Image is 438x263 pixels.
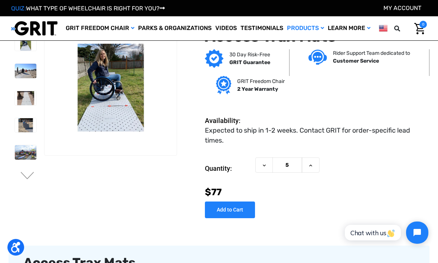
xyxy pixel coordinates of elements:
[405,21,409,36] input: Search
[11,21,58,36] img: GRIT All-Terrain Wheelchair and Mobility Equipment
[205,49,223,68] img: GRIT Guarantee
[15,91,36,105] img: Access Trax Mats
[205,187,222,197] span: $77
[308,50,327,65] img: Customer service
[409,21,427,36] a: Cart with 0 items
[205,157,252,180] label: Quantity:
[414,23,425,34] img: Cart
[20,172,35,181] button: Go to slide 2 of 6
[379,24,388,33] img: us.png
[285,16,326,40] a: Products
[15,118,36,132] img: Access Trax Mats
[213,16,239,40] a: Videos
[337,215,435,250] iframe: Tidio Chat
[383,4,421,11] a: Account
[239,16,285,40] a: Testimonials
[64,16,136,40] a: GRIT Freedom Chair
[205,126,423,146] dd: Expected to ship in 1-2 weeks. Contact GRIT for order-specific lead times.
[11,5,26,12] span: QUIZ:
[419,21,427,28] span: 0
[205,116,252,126] dt: Availability:
[45,44,177,131] img: Access Trax Mats
[15,37,36,51] img: Access Trax Mats
[11,5,165,12] a: QUIZ:WHAT TYPE OF WHEELCHAIR IS RIGHT FOR YOU?
[237,86,278,92] strong: 2 Year Warranty
[229,59,270,66] strong: GRIT Guarantee
[229,51,270,59] p: 30 Day Risk-Free
[216,76,231,94] img: Grit freedom
[15,145,36,159] img: Access Trax Mats
[205,202,255,218] input: Add to Cart
[136,16,213,40] a: Parks & Organizations
[333,58,379,64] strong: Customer Service
[326,16,372,40] a: Learn More
[333,49,410,57] p: Rider Support Team dedicated to
[15,64,36,78] img: Access Trax Mats
[237,77,285,85] p: GRIT Freedom Chair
